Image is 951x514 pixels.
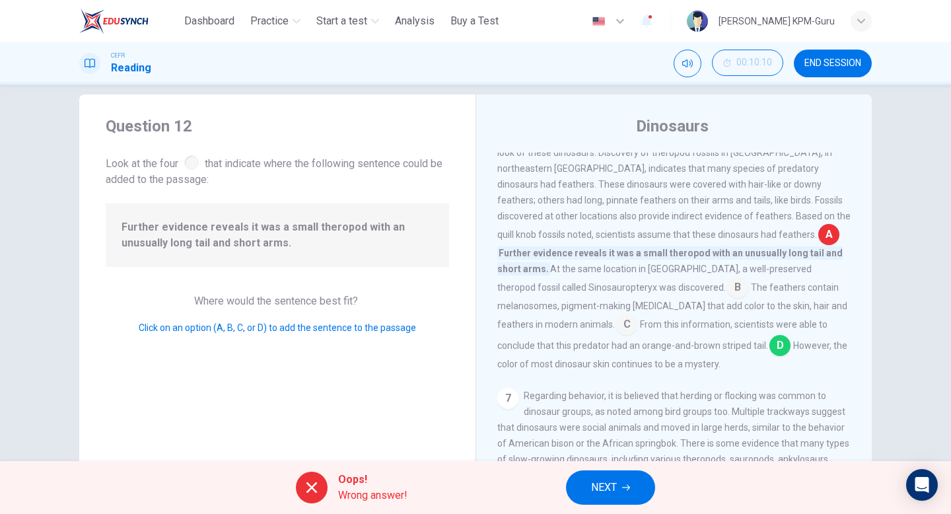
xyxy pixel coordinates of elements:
span: Analysis [395,13,435,29]
div: Open Intercom Messenger [906,469,938,501]
span: NEXT [591,478,617,497]
span: Further evidence reveals it was a small theropod with an unusually long tail and short arms. [122,219,433,251]
span: Practice [250,13,289,29]
span: Oops! [338,472,407,488]
h1: Reading [111,60,151,76]
div: 7 [497,388,518,409]
button: Dashboard [179,9,240,33]
img: en [590,17,607,26]
span: C [616,314,637,335]
span: From this information, scientists were able to conclude that this predator had an orange-and-brow... [497,319,828,351]
span: Further evidence reveals it was a small theropod with an unusually long tail and short arms. [497,246,843,275]
div: Mute [674,50,701,77]
span: Click on an option (A, B, C, or D) to add the sentence to the passage [139,322,416,333]
h4: Question 12 [106,116,449,137]
img: ELTC logo [79,8,149,34]
span: The feathers contain melanosomes, pigment-making [MEDICAL_DATA] that add color to the skin, hair ... [497,282,847,330]
button: Analysis [390,9,440,33]
span: 00:10:10 [736,57,772,68]
span: Buy a Test [450,13,499,29]
span: Dashboard [184,13,234,29]
button: END SESSION [794,50,872,77]
a: ELTC logo [79,8,179,34]
div: [PERSON_NAME] KPM-Guru [719,13,835,29]
button: Start a test [311,9,384,33]
button: Buy a Test [445,9,504,33]
span: Look at the four that indicate where the following sentence could be added to the passage: [106,153,449,188]
span: B [727,277,748,298]
span: Wrong answer! [338,488,407,503]
span: Where would the sentence best fit? [194,295,361,307]
button: NEXT [566,470,655,505]
button: Practice [245,9,306,33]
span: END SESSION [804,58,861,69]
button: 00:10:10 [712,50,783,76]
span: A [818,224,839,245]
span: Start a test [316,13,367,29]
span: CEFR [111,51,125,60]
span: At the same location in [GEOGRAPHIC_DATA], a well-preserved theropod fossil called Sinosauroptery... [497,264,812,293]
h4: Dinosaurs [636,116,709,137]
img: Profile picture [687,11,708,32]
div: Hide [712,50,783,77]
span: D [769,335,791,356]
